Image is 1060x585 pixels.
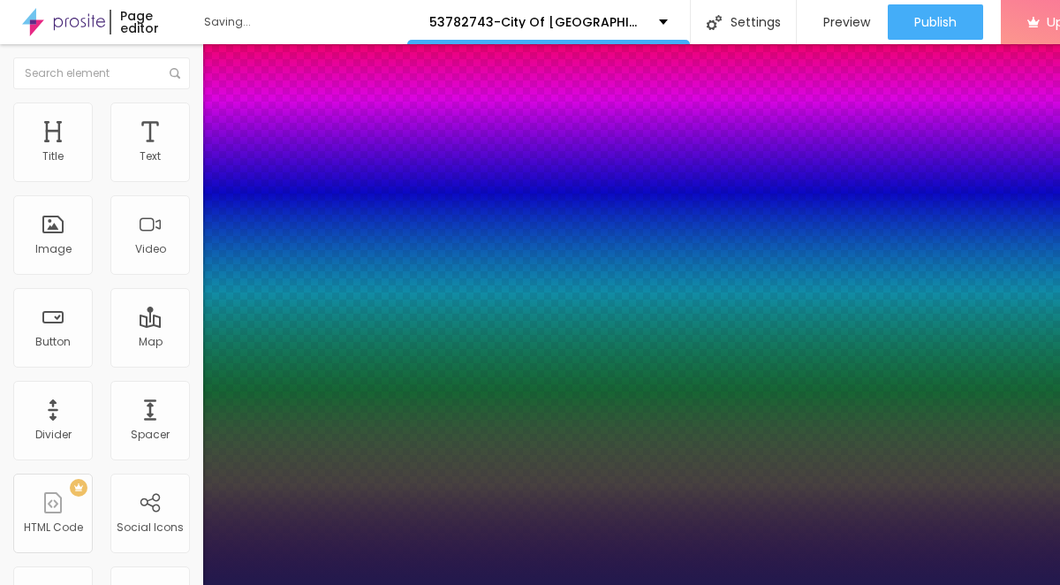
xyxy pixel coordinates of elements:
div: Video [135,243,166,255]
div: Map [139,336,163,348]
span: Publish [914,15,957,29]
button: Publish [888,4,983,40]
img: Icone [170,68,180,79]
div: Social Icons [117,521,184,534]
p: 53782743-City Of [GEOGRAPHIC_DATA] [429,16,646,28]
div: Text [140,150,161,163]
div: Button [35,336,71,348]
span: Preview [823,15,870,29]
img: Icone [707,15,722,30]
div: Divider [35,429,72,441]
div: HTML Code [24,521,83,534]
div: Page editor [110,10,187,34]
div: Image [35,243,72,255]
button: Preview [797,4,888,40]
div: Saving... [204,17,407,27]
div: Title [42,150,64,163]
input: Search element [13,57,190,89]
div: Spacer [131,429,170,441]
